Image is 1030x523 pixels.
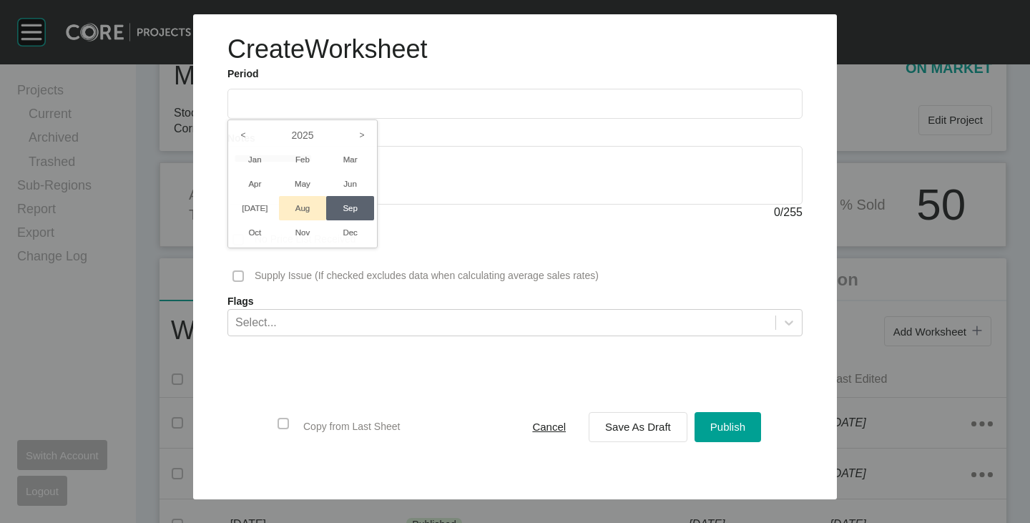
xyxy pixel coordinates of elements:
[231,172,279,196] li: Apr
[326,196,374,220] li: Sep
[231,220,279,245] li: Oct
[326,220,374,245] li: Dec
[350,123,374,147] i: >
[231,147,279,172] li: Jan
[279,220,327,245] li: Nov
[279,172,327,196] li: May
[279,147,327,172] li: Feb
[326,147,374,172] li: Mar
[326,172,374,196] li: Jun
[231,123,255,147] i: <
[279,196,327,220] li: Aug
[231,123,374,147] label: 2025
[231,196,279,220] li: [DATE]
